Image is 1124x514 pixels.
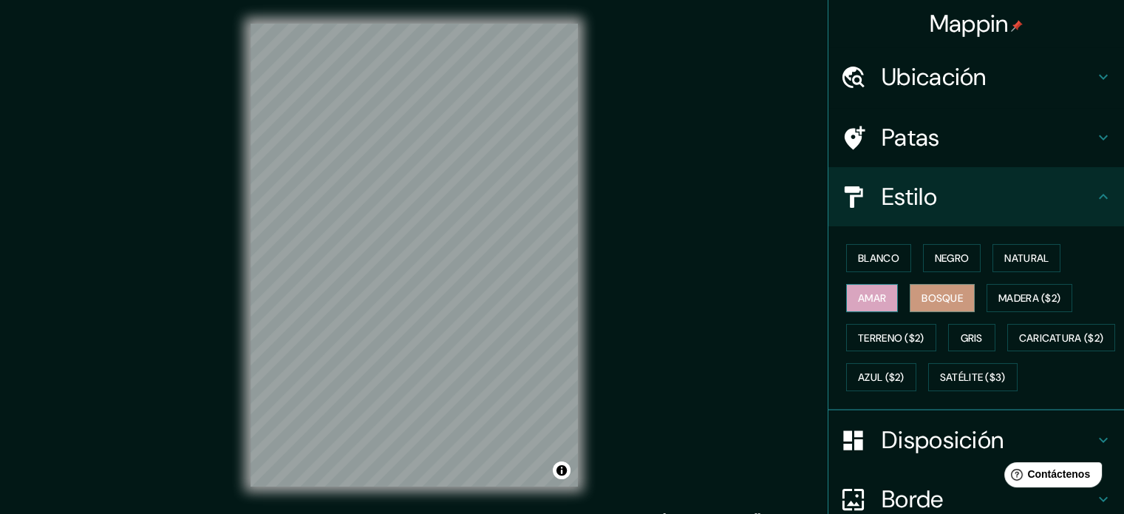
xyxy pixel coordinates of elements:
button: Activar o desactivar atribución [553,461,570,479]
div: Patas [828,108,1124,167]
font: Patas [882,122,940,153]
canvas: Mapa [251,24,578,487]
div: Ubicación [828,47,1124,106]
font: Mappin [930,8,1009,39]
font: Madera ($2) [998,291,1060,305]
div: Disposición [828,410,1124,470]
button: Blanco [846,244,911,272]
font: Amar [858,291,886,305]
button: Madera ($2) [987,284,1072,312]
font: Ubicación [882,61,987,92]
font: Negro [935,251,970,265]
button: Bosque [910,284,975,312]
iframe: Lanzador de widgets de ayuda [992,456,1108,498]
font: Azul ($2) [858,371,905,385]
font: Terreno ($2) [858,331,924,345]
button: Caricatura ($2) [1007,324,1116,352]
img: pin-icon.png [1011,20,1023,32]
div: Estilo [828,167,1124,226]
font: Caricatura ($2) [1019,331,1104,345]
button: Amar [846,284,898,312]
button: Gris [948,324,995,352]
button: Negro [923,244,981,272]
font: Disposición [882,425,1004,456]
font: Bosque [922,291,963,305]
button: Natural [992,244,1060,272]
button: Terreno ($2) [846,324,936,352]
font: Estilo [882,181,937,212]
button: Satélite ($3) [928,363,1018,391]
font: Natural [1004,251,1049,265]
font: Satélite ($3) [940,371,1006,385]
button: Azul ($2) [846,363,916,391]
font: Blanco [858,251,899,265]
font: Gris [961,331,983,345]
